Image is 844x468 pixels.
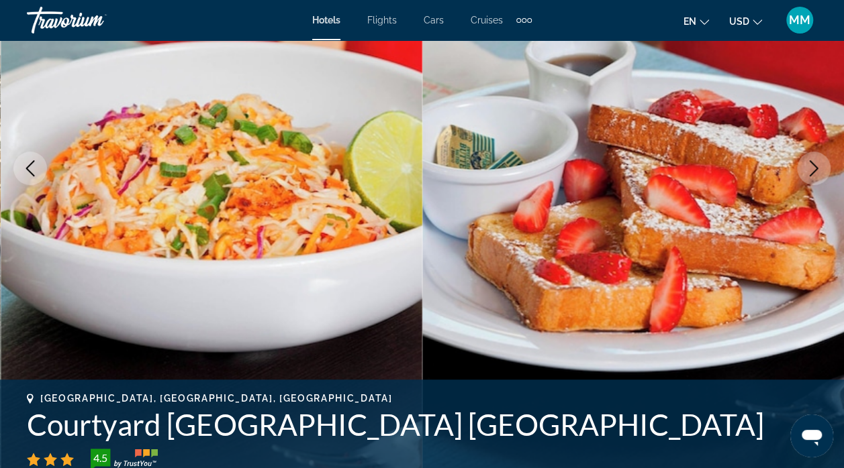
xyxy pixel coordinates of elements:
a: Hotels [312,15,340,25]
h1: Courtyard [GEOGRAPHIC_DATA] [GEOGRAPHIC_DATA] [27,407,817,442]
button: Change language [684,11,709,31]
span: MM [789,13,810,27]
a: Travorium [27,3,161,38]
button: User Menu [782,6,817,34]
button: Change currency [729,11,762,31]
a: Flights [367,15,397,25]
button: Previous image [13,152,47,185]
button: Extra navigation items [516,9,532,31]
button: Next image [797,152,831,185]
span: USD [729,16,749,27]
div: 4.5 [87,450,113,466]
a: Cars [424,15,444,25]
a: Cruises [471,15,503,25]
span: [GEOGRAPHIC_DATA], [GEOGRAPHIC_DATA], [GEOGRAPHIC_DATA] [40,393,392,404]
span: en [684,16,696,27]
iframe: Button to launch messaging window [790,414,833,457]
